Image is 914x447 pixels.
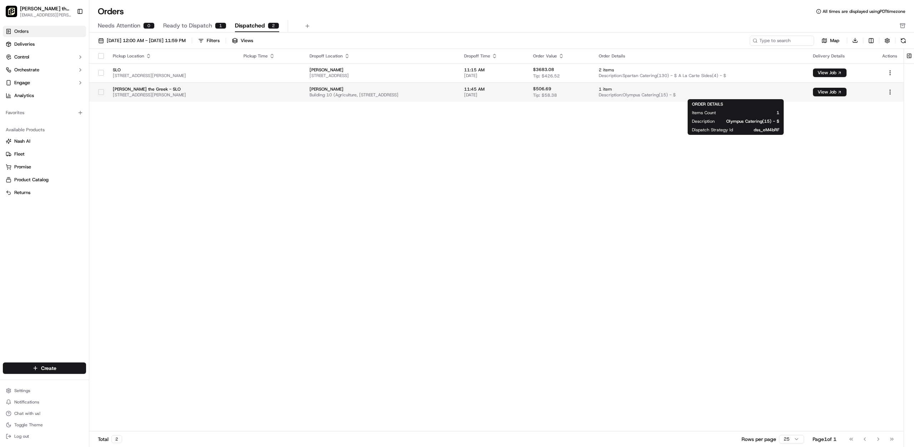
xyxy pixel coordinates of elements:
button: Filters [195,36,223,46]
p: Rows per page [742,436,776,443]
button: [EMAIL_ADDRESS][PERSON_NAME][DOMAIN_NAME] [20,12,71,18]
span: 11:15 AM [464,67,522,73]
span: Dispatched [235,21,265,30]
div: Total [98,435,122,443]
div: Dropoff Time [464,53,522,59]
span: Deliveries [14,41,35,47]
span: Building 10 (Agriculture, [STREET_ADDRESS] [310,92,453,98]
div: 2 [268,22,279,29]
button: Nick the Greek (SLO)[PERSON_NAME] the Greek (SLO)[EMAIL_ADDRESS][PERSON_NAME][DOMAIN_NAME] [3,3,74,20]
span: Knowledge Base [14,103,55,111]
span: [STREET_ADDRESS] [310,73,453,78]
button: Chat with us! [3,408,86,418]
div: Actions [882,53,898,59]
button: Promise [3,161,86,173]
a: Deliveries [3,39,86,50]
button: Returns [3,187,86,198]
span: Control [14,54,29,60]
button: [PERSON_NAME] the Greek (SLO) [20,5,71,12]
a: Returns [6,189,83,196]
div: Order Value [533,53,587,59]
span: Ready to Dispatch [163,21,212,30]
div: Available Products [3,124,86,136]
span: Map [830,37,839,44]
span: [PERSON_NAME] the Greek - SLO [113,86,232,92]
span: [PERSON_NAME] [310,67,453,73]
span: Tip: $58.38 [533,92,557,98]
div: Order Details [599,53,802,59]
span: Tip: $426.52 [533,73,560,79]
span: Promise [14,164,31,170]
a: View Job [813,89,847,95]
button: Start new chat [121,70,130,79]
div: We're available if you need us! [24,75,90,81]
button: View Job [813,88,847,96]
h1: Orders [98,6,124,17]
img: Nash [7,7,21,21]
span: Dispatch Strategy Id [692,127,733,133]
span: Engage [14,80,30,86]
a: 📗Knowledge Base [4,101,57,113]
span: 1 item [599,86,802,92]
div: Favorites [3,107,86,118]
span: [STREET_ADDRESS][PERSON_NAME] [113,73,232,78]
span: Orchestrate [14,67,39,73]
span: Chat with us! [14,411,40,416]
span: API Documentation [67,103,115,111]
div: 💻 [60,104,66,110]
span: Fleet [14,151,25,157]
span: dss_eM4bRF [744,127,779,133]
span: Product Catalog [14,177,49,183]
button: Product Catalog [3,174,86,186]
span: [DATE] 12:00 AM - [DATE] 11:59 PM [107,37,186,44]
button: Fleet [3,148,86,160]
span: Returns [14,189,30,196]
span: Items Count [692,110,716,116]
span: 1 [727,110,779,116]
button: Create [3,362,86,374]
button: View Job [813,68,847,77]
span: [STREET_ADDRESS][PERSON_NAME] [113,92,232,98]
div: Start new chat [24,68,117,75]
span: SLO [113,67,232,73]
div: 1 [215,22,226,29]
button: Toggle Theme [3,420,86,430]
div: Filters [207,37,220,44]
a: Nash AI [6,138,83,144]
a: Powered byPylon [50,121,86,126]
a: Fleet [6,151,83,157]
div: Page 1 of 1 [813,436,837,443]
button: Nash AI [3,136,86,147]
span: [PERSON_NAME] [310,86,453,92]
span: Views [241,37,253,44]
a: Product Catalog [6,177,83,183]
button: Engage [3,77,86,88]
span: Description: Olympus Catering(15) - $ [599,92,802,98]
button: Log out [3,431,86,441]
span: Orders [14,28,29,35]
input: Got a question? Start typing here... [19,46,129,54]
p: Welcome 👋 [7,29,130,40]
a: Orders [3,26,86,37]
span: All times are displayed using PDT timezone [823,9,905,14]
span: Settings [14,388,30,393]
span: Toggle Theme [14,422,43,428]
span: Pylon [71,121,86,126]
span: $506.69 [533,86,551,92]
span: Analytics [14,92,34,99]
div: Pickup Location [113,53,232,59]
span: 2 items [599,67,802,73]
button: Control [3,51,86,63]
button: Views [229,36,256,46]
a: Promise [6,164,83,170]
a: 💻API Documentation [57,101,117,113]
div: 0 [143,22,155,29]
span: [DATE] [464,73,522,78]
div: 📗 [7,104,13,110]
span: Log out [14,433,29,439]
span: [DATE] [464,92,522,98]
span: Description [692,118,715,124]
a: View Job [813,70,847,76]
